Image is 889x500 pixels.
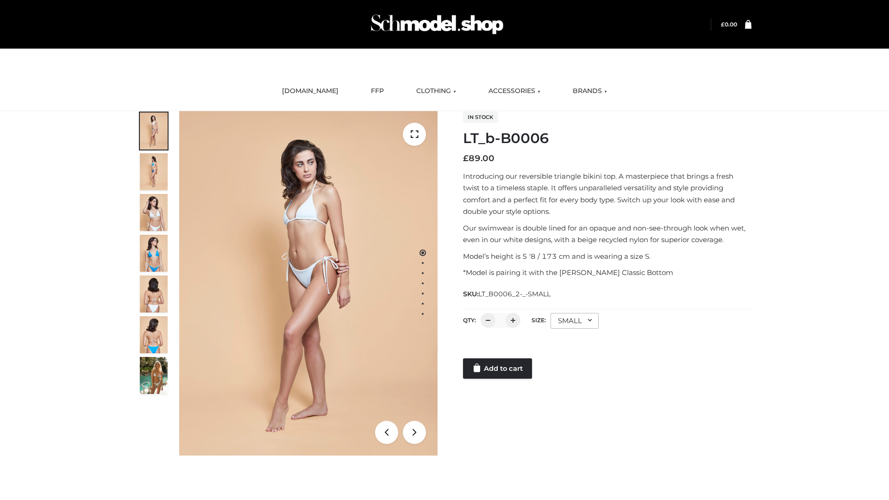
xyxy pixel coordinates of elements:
[409,81,463,101] a: CLOTHING
[463,358,532,379] a: Add to cart
[140,357,168,394] img: Arieltop_CloudNine_AzureSky2.jpg
[463,153,469,163] span: £
[482,81,547,101] a: ACCESSORIES
[463,153,495,163] bdi: 89.00
[179,111,438,456] img: ArielClassicBikiniTop_CloudNine_AzureSky_OW114ECO_1
[532,317,546,324] label: Size:
[478,290,551,298] span: LT_B0006_2-_-SMALL
[463,250,751,262] p: Model’s height is 5 ‘8 / 173 cm and is wearing a size S.
[551,313,599,329] div: SMALL
[140,153,168,190] img: ArielClassicBikiniTop_CloudNine_AzureSky_OW114ECO_2-scaled.jpg
[463,170,751,218] p: Introducing our reversible triangle bikini top. A masterpiece that brings a fresh twist to a time...
[140,275,168,312] img: ArielClassicBikiniTop_CloudNine_AzureSky_OW114ECO_7-scaled.jpg
[364,81,391,101] a: FFP
[721,21,737,28] bdi: 0.00
[463,317,476,324] label: QTY:
[463,130,751,147] h1: LT_b-B0006
[463,112,498,123] span: In stock
[140,112,168,150] img: ArielClassicBikiniTop_CloudNine_AzureSky_OW114ECO_1-scaled.jpg
[721,21,737,28] a: £0.00
[463,288,551,300] span: SKU:
[140,316,168,353] img: ArielClassicBikiniTop_CloudNine_AzureSky_OW114ECO_8-scaled.jpg
[275,81,345,101] a: [DOMAIN_NAME]
[368,6,507,43] img: Schmodel Admin 964
[721,21,725,28] span: £
[463,267,751,279] p: *Model is pairing it with the [PERSON_NAME] Classic Bottom
[566,81,614,101] a: BRANDS
[140,194,168,231] img: ArielClassicBikiniTop_CloudNine_AzureSky_OW114ECO_3-scaled.jpg
[140,235,168,272] img: ArielClassicBikiniTop_CloudNine_AzureSky_OW114ECO_4-scaled.jpg
[463,222,751,246] p: Our swimwear is double lined for an opaque and non-see-through look when wet, even in our white d...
